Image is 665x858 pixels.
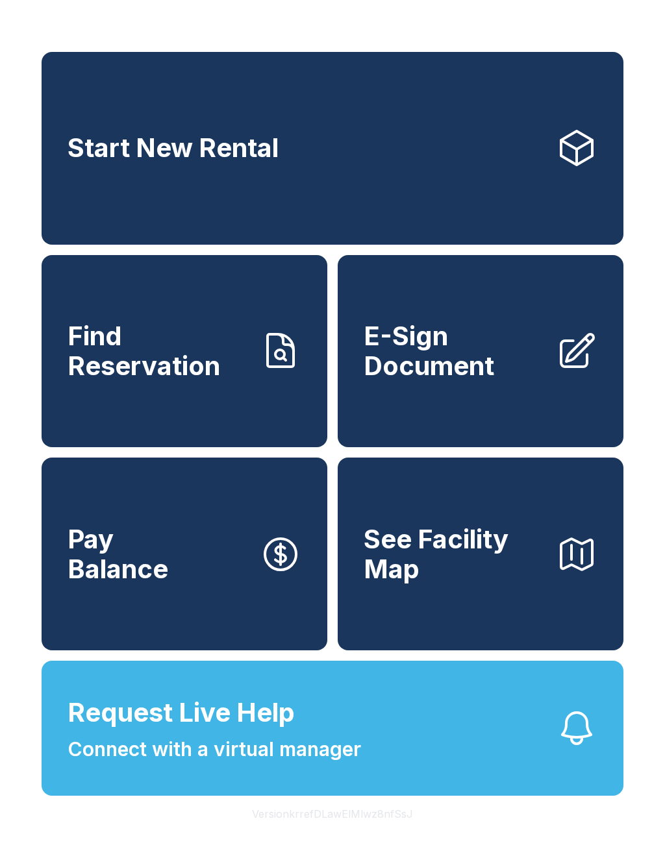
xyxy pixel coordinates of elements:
[42,458,327,650] button: PayBalance
[364,524,546,583] span: See Facility Map
[68,693,295,732] span: Request Live Help
[68,735,361,764] span: Connect with a virtual manager
[338,458,623,650] button: See Facility Map
[42,255,327,448] a: Find Reservation
[68,133,279,163] span: Start New Rental
[42,52,623,245] a: Start New Rental
[42,661,623,796] button: Request Live HelpConnect with a virtual manager
[338,255,623,448] a: E-Sign Document
[68,321,249,380] span: Find Reservation
[242,796,423,832] button: VersionkrrefDLawElMlwz8nfSsJ
[68,524,168,583] span: Pay Balance
[364,321,546,380] span: E-Sign Document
